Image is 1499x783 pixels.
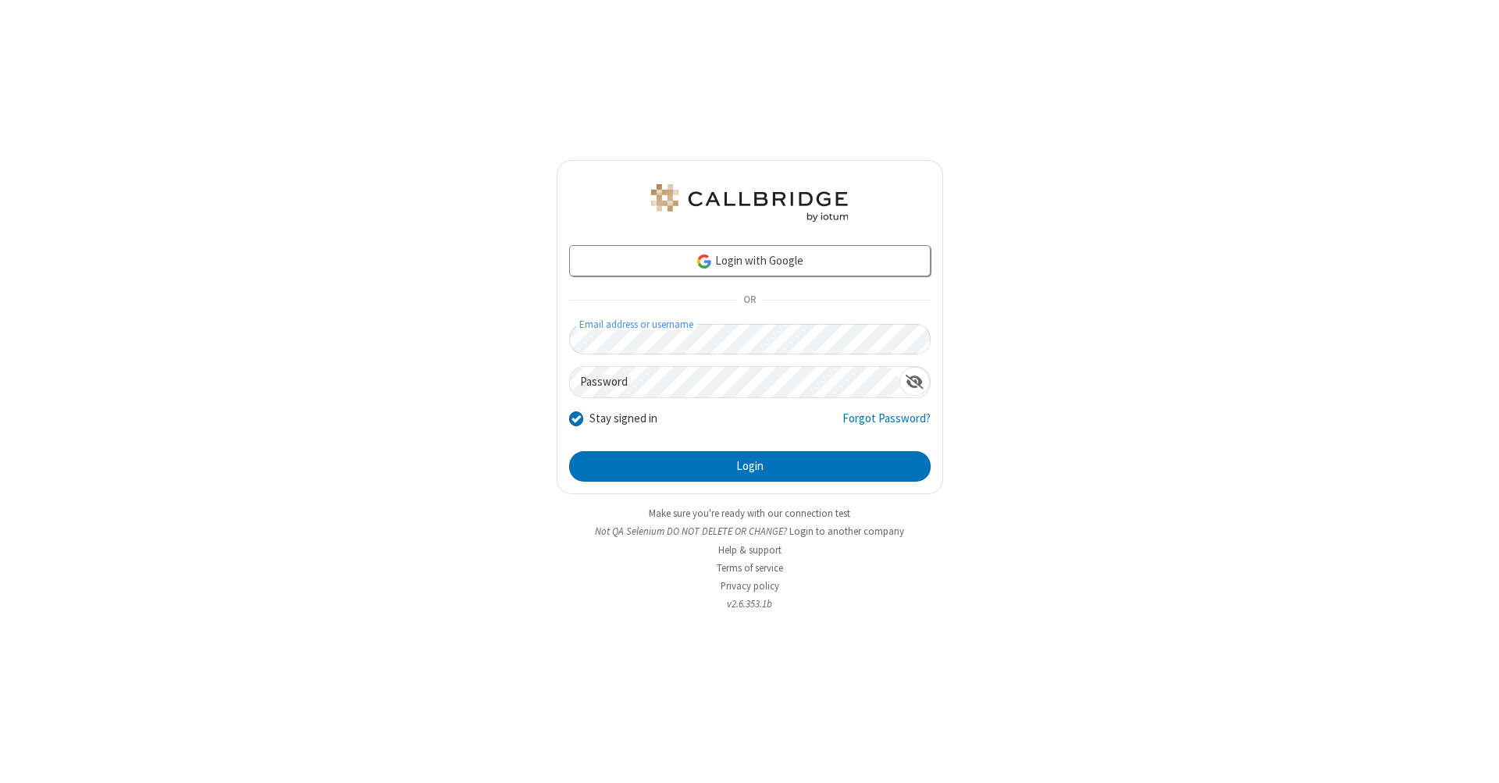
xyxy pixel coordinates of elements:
a: Help & support [718,543,782,557]
a: Privacy policy [721,579,779,593]
li: v2.6.353.1b [557,596,943,611]
a: Forgot Password? [842,410,931,440]
input: Password [570,367,899,397]
a: Make sure you're ready with our connection test [649,507,850,520]
img: QA Selenium DO NOT DELETE OR CHANGE [648,184,851,222]
a: Login with Google [569,245,931,276]
div: Show password [899,367,930,396]
label: Stay signed in [589,410,657,428]
a: Terms of service [717,561,783,575]
img: google-icon.png [696,253,713,270]
button: Login to another company [789,524,904,539]
input: Email address or username [569,324,931,354]
button: Login [569,451,931,482]
span: OR [737,290,762,311]
li: Not QA Selenium DO NOT DELETE OR CHANGE? [557,524,943,539]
